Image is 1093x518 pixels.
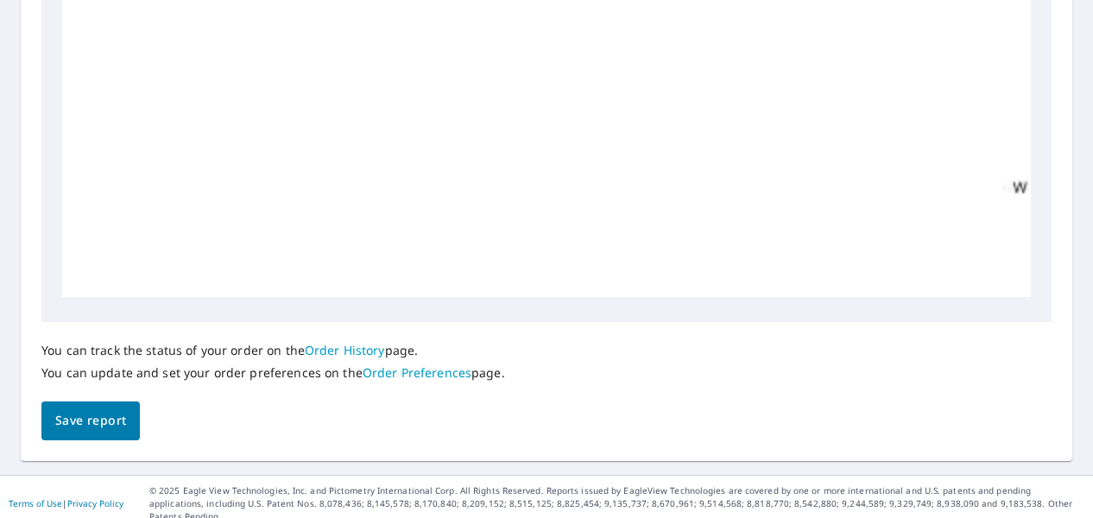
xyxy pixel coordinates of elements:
p: You can track the status of your order on the page. [41,343,505,358]
a: Privacy Policy [67,497,123,509]
a: Order History [305,342,385,358]
a: Terms of Use [9,497,62,509]
button: Save report [41,401,140,440]
p: | [9,498,123,509]
a: Order Preferences [363,364,471,381]
span: Save report [55,410,126,432]
p: You can update and set your order preferences on the page. [41,365,505,381]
